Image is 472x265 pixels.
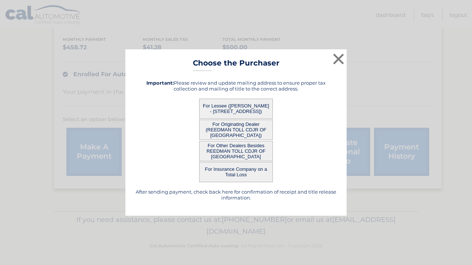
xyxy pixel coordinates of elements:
h5: After sending payment, check back here for confirmation of receipt and title release information. [135,189,337,201]
button: For Lessee ([PERSON_NAME] - [STREET_ADDRESS]) [199,99,273,119]
button: For Insurance Company on a Total Loss [199,162,273,182]
h5: Please review and update mailing address to ensure proper tax collection and mailing of title to ... [135,80,337,92]
strong: Important: [146,80,174,86]
button: × [331,52,346,66]
button: For Other Dealers Besides REEDMAN TOLL CDJR OF [GEOGRAPHIC_DATA] [199,141,273,161]
button: For Originating Dealer (REEDMAN TOLL CDJR OF [GEOGRAPHIC_DATA]) [199,120,273,140]
h3: Choose the Purchaser [193,59,280,71]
